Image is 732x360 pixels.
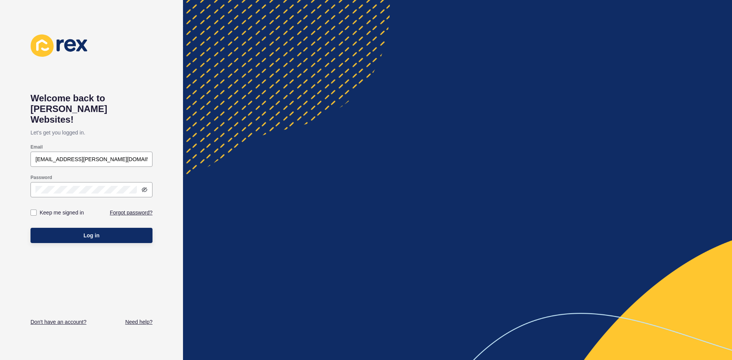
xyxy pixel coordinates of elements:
[30,125,152,140] p: Let's get you logged in.
[30,174,52,181] label: Password
[30,93,152,125] h1: Welcome back to [PERSON_NAME] Websites!
[30,318,87,326] a: Don't have an account?
[35,155,148,163] input: e.g. name@company.com
[110,209,152,216] a: Forgot password?
[40,209,84,216] label: Keep me signed in
[30,144,43,150] label: Email
[83,232,100,239] span: Log in
[30,228,152,243] button: Log in
[125,318,152,326] a: Need help?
